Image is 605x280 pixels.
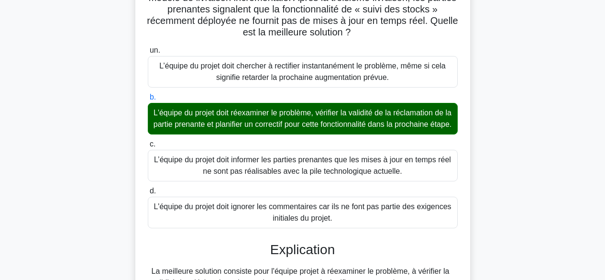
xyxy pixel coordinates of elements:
font: c. [150,140,155,148]
font: Explication [270,242,335,257]
font: L’équipe du projet doit informer les parties prenantes que les mises à jour en temps réel ne sont... [154,156,451,175]
font: d. [150,187,156,195]
font: L’équipe du projet doit chercher à rectifier instantanément le problème, même si cela signifie re... [159,62,446,81]
font: b. [150,93,156,101]
font: L'équipe du projet doit réexaminer le problème, vérifier la validité de la réclamation de la part... [154,109,452,128]
font: L'équipe du projet doit ignorer les commentaires car ils ne font pas partie des exigences initial... [154,202,451,222]
font: un. [150,46,160,54]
